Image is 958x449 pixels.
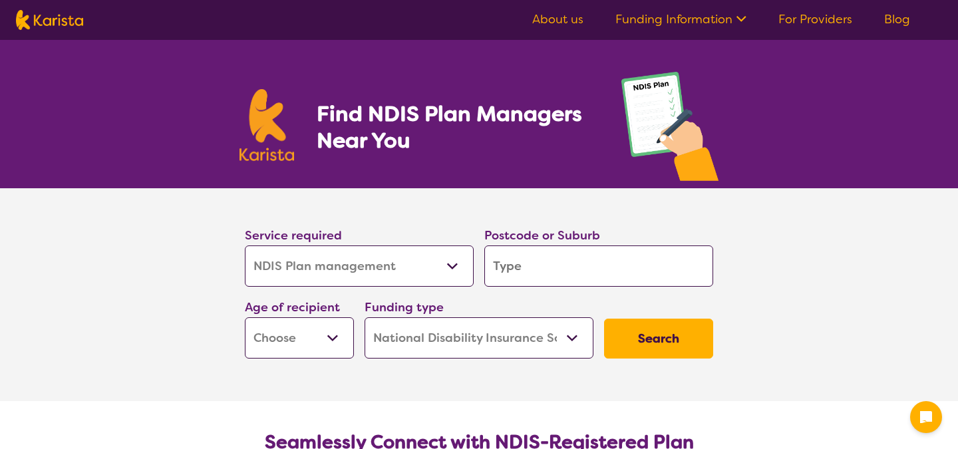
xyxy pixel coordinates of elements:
a: Blog [884,11,910,27]
a: Funding Information [615,11,746,27]
button: Search [604,319,713,359]
h1: Find NDIS Plan Managers Near You [317,100,595,154]
img: Karista logo [239,89,294,161]
img: plan-management [621,72,718,188]
label: Age of recipient [245,299,340,315]
label: Service required [245,227,342,243]
img: Karista logo [16,10,83,30]
a: About us [532,11,583,27]
input: Type [484,245,713,287]
a: For Providers [778,11,852,27]
label: Funding type [365,299,444,315]
label: Postcode or Suburb [484,227,600,243]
